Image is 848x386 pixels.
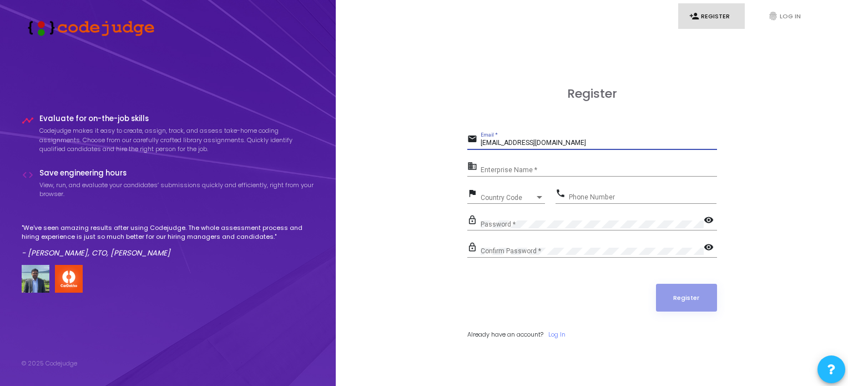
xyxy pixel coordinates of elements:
[39,181,315,199] p: View, run, and evaluate your candidates’ submissions quickly and efficiently, right from your bro...
[768,11,778,21] i: fingerprint
[656,284,717,312] button: Register
[481,167,717,174] input: Enterprise Name
[22,223,315,242] p: "We've seen amazing results after using Codejudge. The whole assessment process and hiring experi...
[481,194,535,201] span: Country Code
[22,248,170,258] em: - [PERSON_NAME], CTO, [PERSON_NAME]
[556,188,569,201] mat-icon: phone
[548,330,566,339] a: Log In
[22,169,34,181] i: code
[678,3,745,29] a: person_addRegister
[704,242,717,255] mat-icon: visibility
[481,139,717,147] input: Email
[689,11,699,21] i: person_add
[467,242,481,255] mat-icon: lock_outline
[704,214,717,228] mat-icon: visibility
[467,161,481,174] mat-icon: business
[569,193,716,201] input: Phone Number
[467,87,717,101] h3: Register
[22,359,77,368] div: © 2025 Codejudge
[467,188,481,201] mat-icon: flag
[39,114,315,123] h4: Evaluate for on-the-job skills
[39,126,315,154] p: Codejudge makes it easy to create, assign, track, and assess take-home coding assignments. Choose...
[757,3,824,29] a: fingerprintLog In
[22,114,34,127] i: timeline
[467,133,481,147] mat-icon: email
[39,169,315,178] h4: Save engineering hours
[467,330,543,339] span: Already have an account?
[467,214,481,228] mat-icon: lock_outline
[55,265,83,293] img: company-logo
[22,265,49,293] img: user image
